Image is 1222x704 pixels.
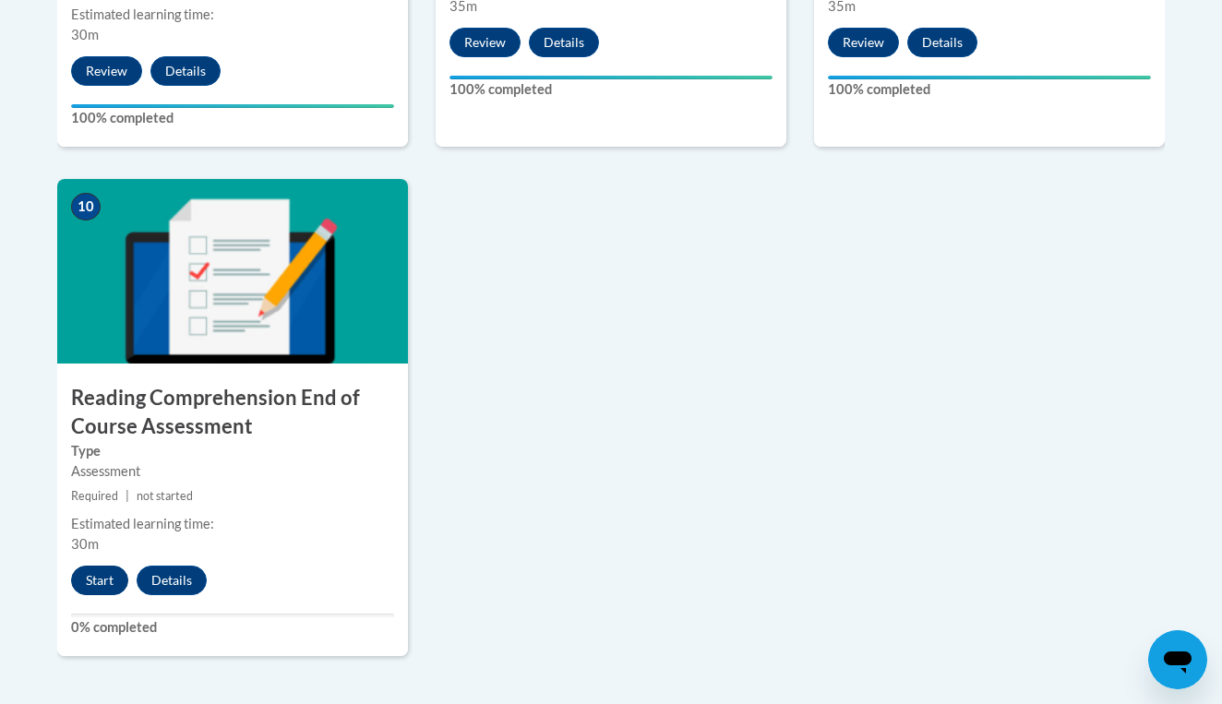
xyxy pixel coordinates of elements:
[71,56,142,86] button: Review
[71,193,101,221] span: 10
[449,76,773,79] div: Your progress
[137,489,193,503] span: not started
[71,514,394,534] div: Estimated learning time:
[828,76,1151,79] div: Your progress
[57,384,408,441] h3: Reading Comprehension End of Course Assessment
[71,489,118,503] span: Required
[529,28,599,57] button: Details
[71,461,394,482] div: Assessment
[1148,630,1207,689] iframe: Button to launch messaging window
[71,5,394,25] div: Estimated learning time:
[71,536,99,552] span: 30m
[71,104,394,108] div: Your progress
[828,28,899,57] button: Review
[71,108,394,128] label: 100% completed
[828,79,1151,100] label: 100% completed
[449,79,773,100] label: 100% completed
[137,566,207,595] button: Details
[71,566,128,595] button: Start
[126,489,129,503] span: |
[71,441,394,461] label: Type
[57,179,408,364] img: Course Image
[449,28,521,57] button: Review
[71,617,394,638] label: 0% completed
[150,56,221,86] button: Details
[71,27,99,42] span: 30m
[907,28,977,57] button: Details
